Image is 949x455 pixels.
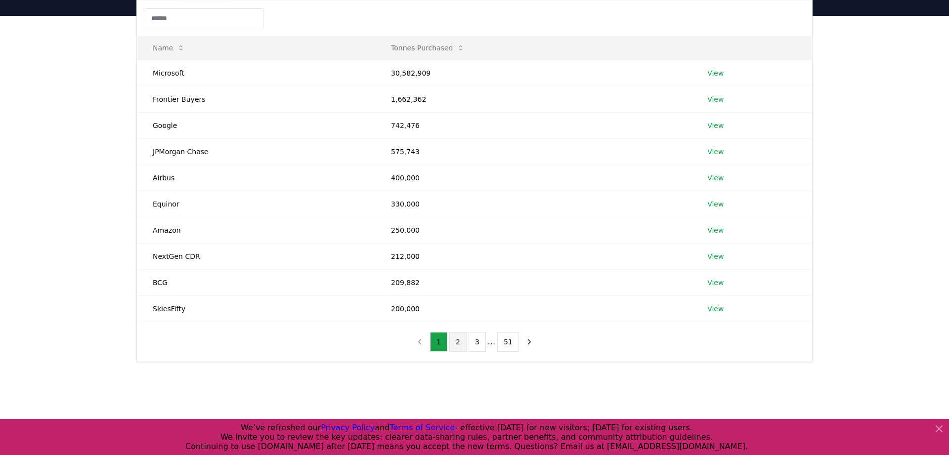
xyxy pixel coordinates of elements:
button: 2 [449,332,467,352]
a: View [707,304,724,314]
a: View [707,278,724,288]
a: View [707,225,724,235]
td: Frontier Buyers [137,86,375,112]
a: View [707,121,724,130]
td: 575,743 [375,138,691,165]
td: BCG [137,269,375,295]
td: NextGen CDR [137,243,375,269]
td: Airbus [137,165,375,191]
a: View [707,147,724,157]
td: 200,000 [375,295,691,322]
button: 1 [430,332,447,352]
button: next page [521,332,538,352]
td: Google [137,112,375,138]
td: JPMorgan Chase [137,138,375,165]
button: 51 [497,332,519,352]
button: Name [145,38,193,58]
a: View [707,173,724,183]
a: View [707,68,724,78]
td: 400,000 [375,165,691,191]
a: View [707,251,724,261]
td: Equinor [137,191,375,217]
td: 30,582,909 [375,60,691,86]
button: 3 [469,332,486,352]
td: 209,882 [375,269,691,295]
td: SkiesFifty [137,295,375,322]
td: 330,000 [375,191,691,217]
td: Amazon [137,217,375,243]
td: 250,000 [375,217,691,243]
td: 742,476 [375,112,691,138]
a: View [707,94,724,104]
li: ... [488,336,495,348]
a: View [707,199,724,209]
td: 212,000 [375,243,691,269]
td: 1,662,362 [375,86,691,112]
button: Tonnes Purchased [383,38,473,58]
td: Microsoft [137,60,375,86]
